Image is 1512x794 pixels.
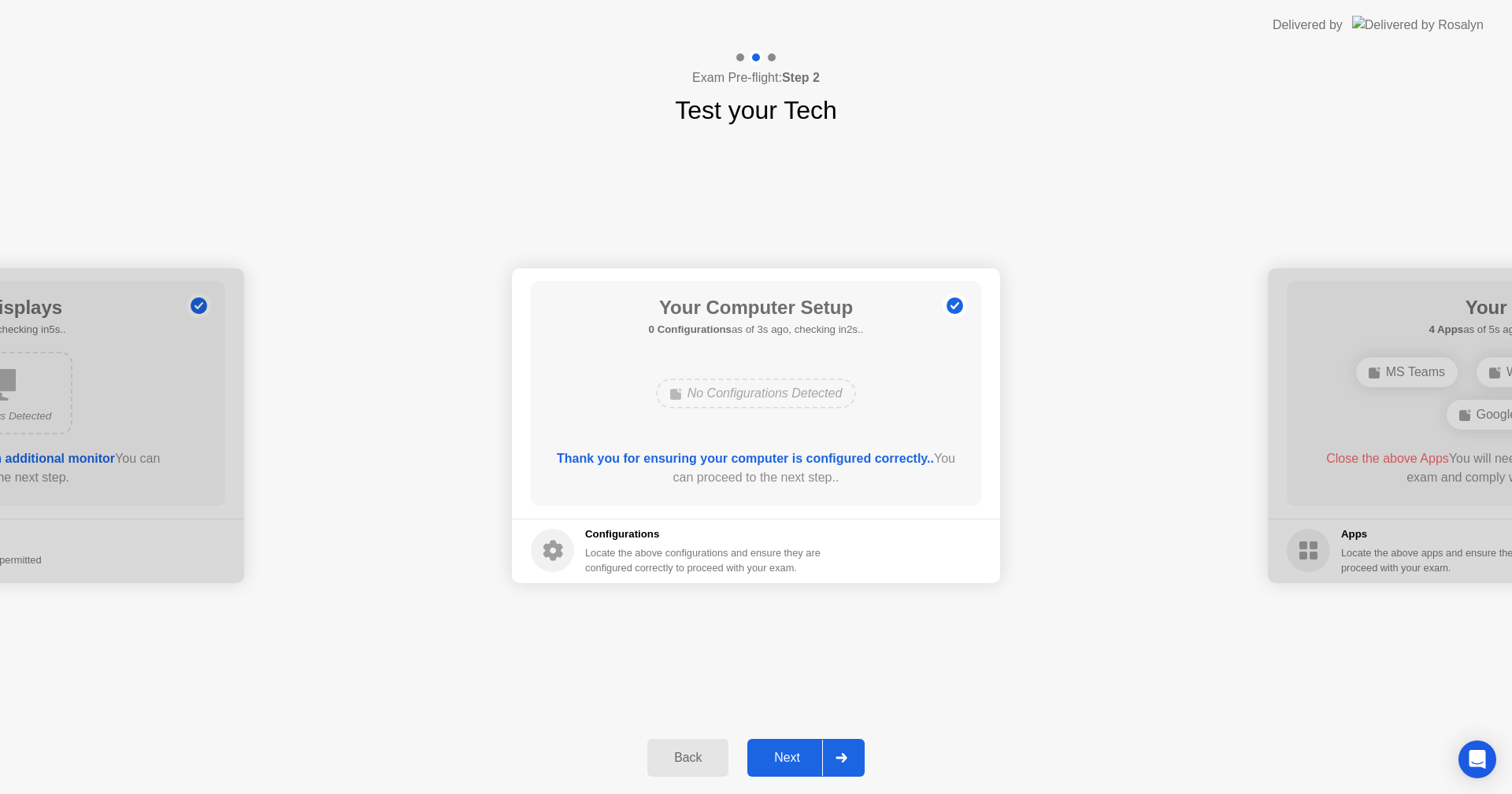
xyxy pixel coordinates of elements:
h1: Test your Tech [675,91,837,129]
b: 0 Configurations [649,323,732,335]
h5: as of 3s ago, checking in2s.. [649,322,864,338]
b: Thank you for ensuring your computer is configured correctly.. [557,452,934,465]
h5: Configurations [585,526,824,542]
button: Back [647,739,728,777]
div: No Configurations Detected [656,379,857,408]
div: Next [752,751,822,765]
div: Open Intercom Messenger [1458,740,1496,778]
button: Next [747,739,865,777]
h1: Your Computer Setup [649,294,864,322]
div: You can proceed to the next step.. [554,449,959,487]
b: Step 2 [782,71,820,84]
img: Delivered by Rosalyn [1352,16,1484,34]
h4: Exam Pre-flight: [692,68,820,87]
div: Back [652,751,724,765]
div: Locate the above configurations and ensure they are configured correctly to proceed with your exam. [585,545,824,575]
div: Delivered by [1273,16,1343,35]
